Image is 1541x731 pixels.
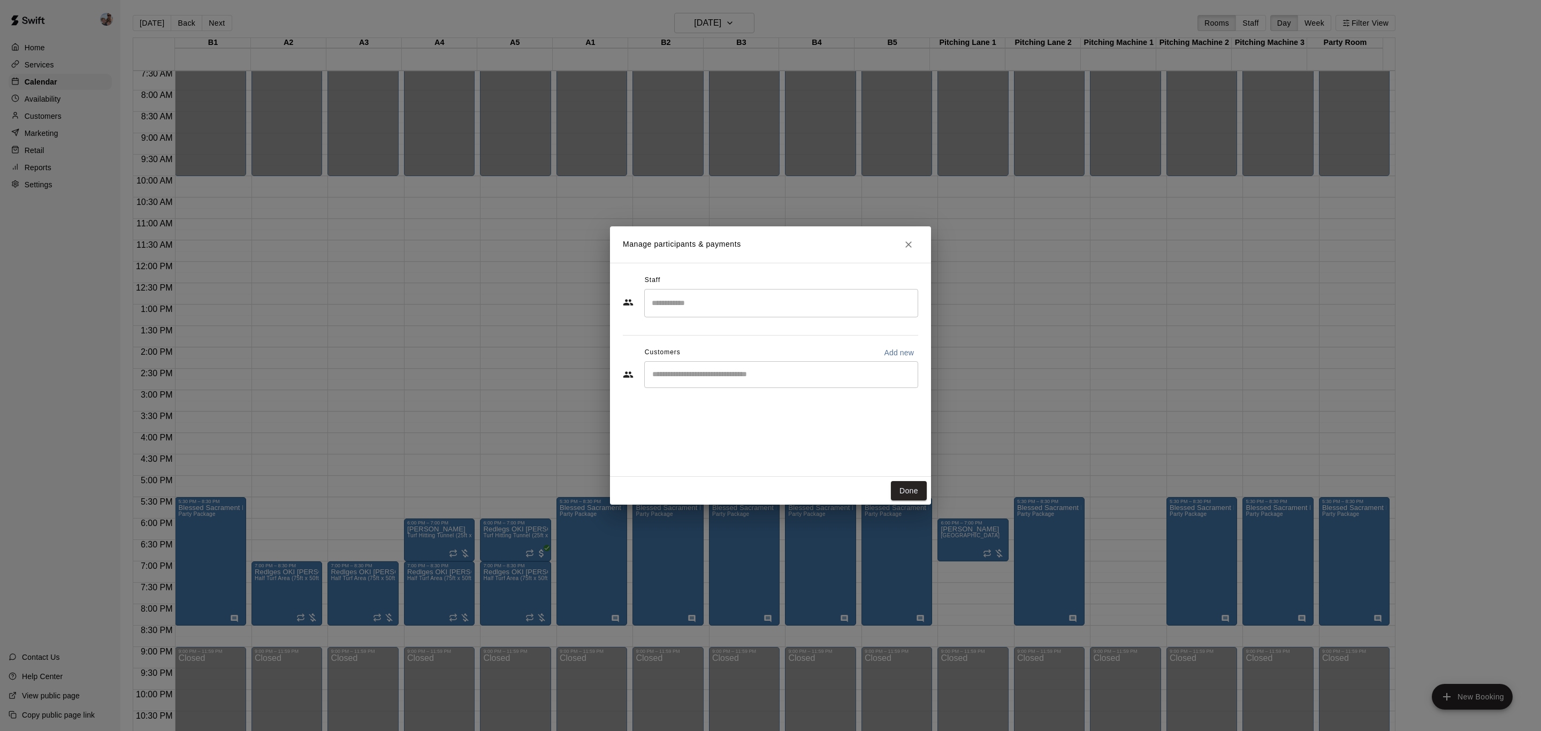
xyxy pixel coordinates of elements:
[880,344,918,361] button: Add new
[623,239,741,250] p: Manage participants & payments
[899,235,918,254] button: Close
[623,297,634,308] svg: Staff
[645,272,660,289] span: Staff
[891,481,927,501] button: Done
[623,369,634,380] svg: Customers
[644,289,918,317] div: Search staff
[644,361,918,388] div: Start typing to search customers...
[645,344,681,361] span: Customers
[884,347,914,358] p: Add new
